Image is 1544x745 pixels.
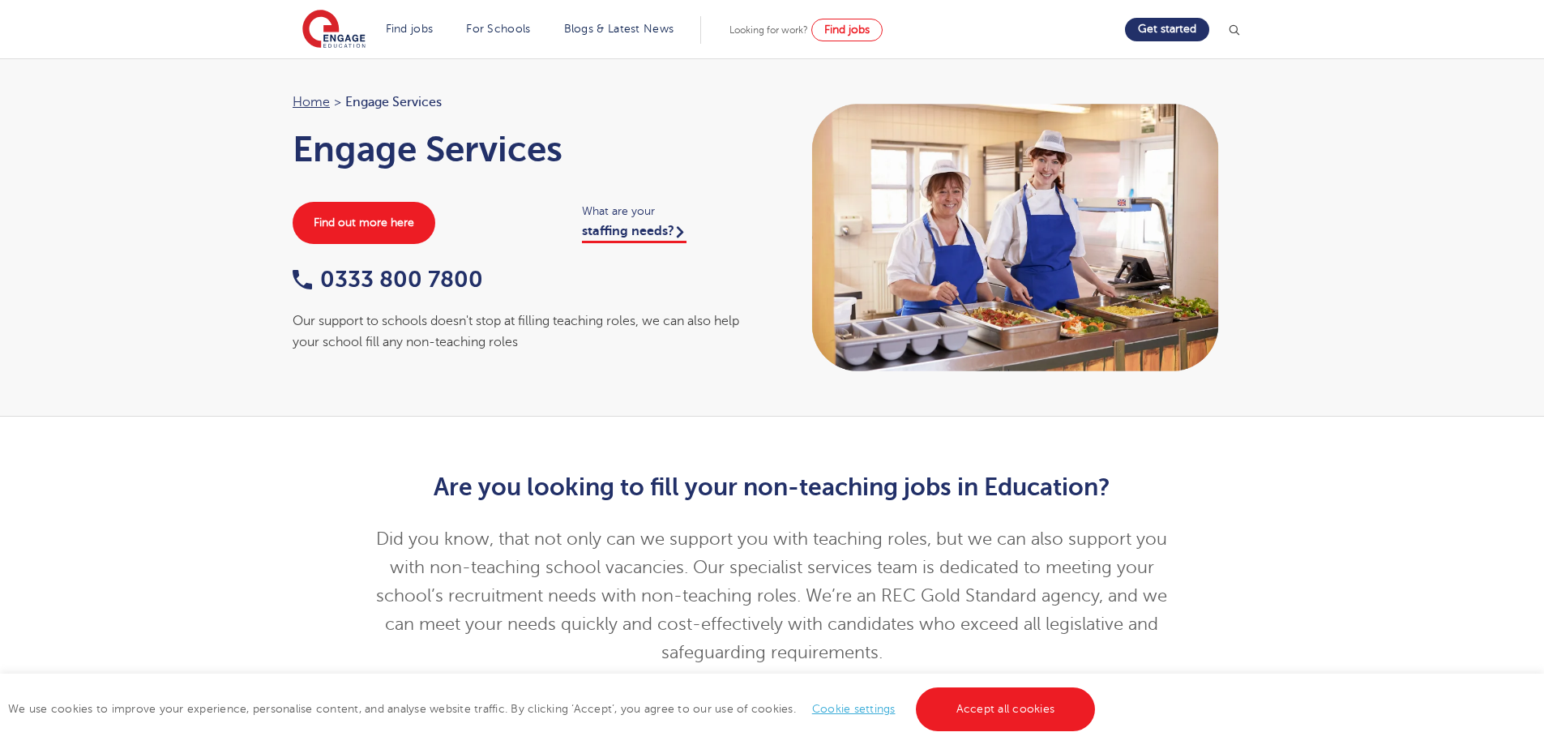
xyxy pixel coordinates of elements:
[293,267,483,292] a: 0333 800 7800
[345,92,442,113] span: Engage Services
[334,95,341,109] span: >
[582,224,686,243] a: staffing needs?
[302,10,366,50] img: Engage Education
[824,24,870,36] span: Find jobs
[293,95,330,109] a: Home
[466,23,530,35] a: For Schools
[293,92,756,113] nav: breadcrumb
[376,529,1167,662] span: Did you know, that not only can we support you with teaching roles, but we can also support you w...
[293,202,435,244] a: Find out more here
[564,23,674,35] a: Blogs & Latest News
[1125,18,1209,41] a: Get started
[729,24,808,36] span: Looking for work?
[582,202,756,221] span: What are your
[811,19,883,41] a: Find jobs
[916,687,1096,731] a: Accept all cookies
[386,23,434,35] a: Find jobs
[374,473,1170,501] h2: Are you looking to fill your non-teaching jobs in Education?
[812,703,896,715] a: Cookie settings
[293,129,756,169] h1: Engage Services
[8,703,1099,715] span: We use cookies to improve your experience, personalise content, and analyse website traffic. By c...
[293,310,756,353] div: Our support to schools doesn't stop at filling teaching roles, we can also help your school fill ...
